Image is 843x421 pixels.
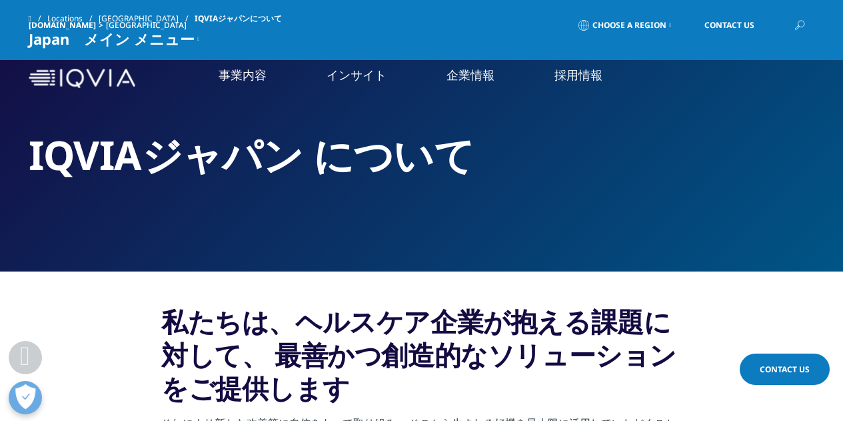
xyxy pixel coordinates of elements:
nav: Primary [141,47,815,110]
a: 企業情報 [446,67,494,83]
span: Contact Us [704,21,754,29]
span: Choose a Region [592,20,666,31]
h3: 私たちは、ヘルスケア企業が抱える課題に対して、 最善かつ創造的なソリューションをご提供します [161,305,682,415]
a: 採用情報 [554,67,602,83]
a: 事業内容 [219,67,267,83]
a: インサイト [327,67,387,83]
h2: IQVIAジャパン について [29,130,815,180]
a: [DOMAIN_NAME] [29,19,96,31]
button: 優先設定センターを開く [9,381,42,414]
a: Contact Us [684,10,774,41]
div: [GEOGRAPHIC_DATA] [106,20,192,31]
a: Contact Us [740,354,830,385]
span: Contact Us [760,364,810,375]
